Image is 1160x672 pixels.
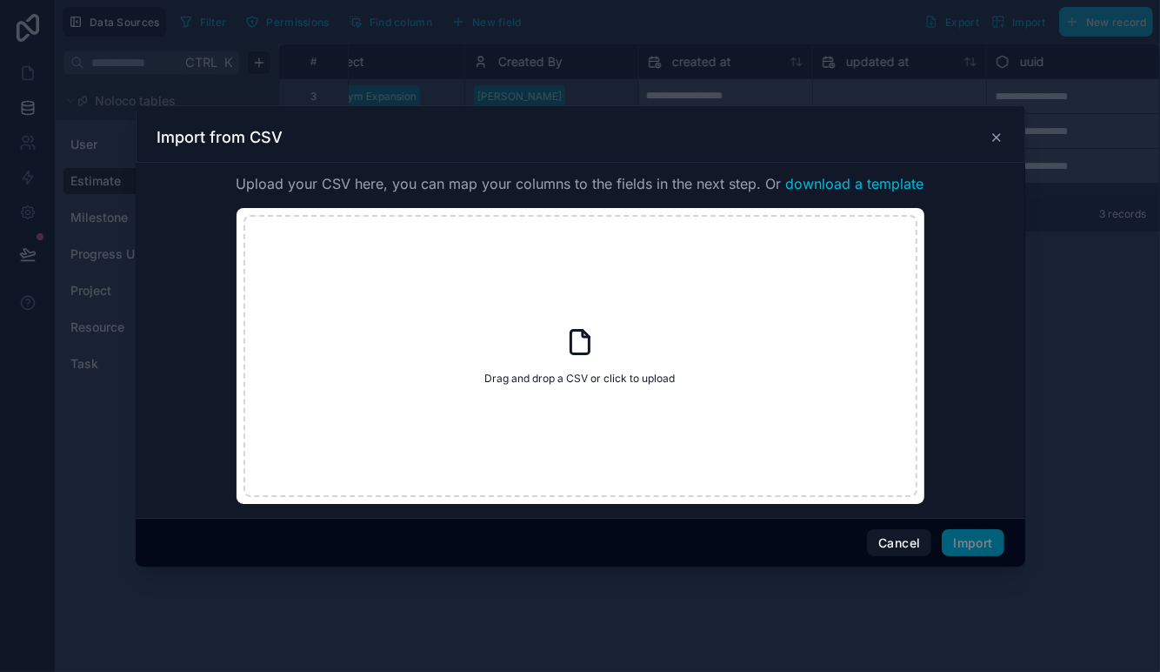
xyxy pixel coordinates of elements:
span: Drag and drop a CSV or click to upload [485,372,676,386]
button: download a template [786,173,924,194]
span: Upload your CSV here, you can map your columns to the fields in the next step. Or [237,173,924,194]
button: Cancel [867,529,931,557]
h3: Import from CSV [157,127,283,148]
